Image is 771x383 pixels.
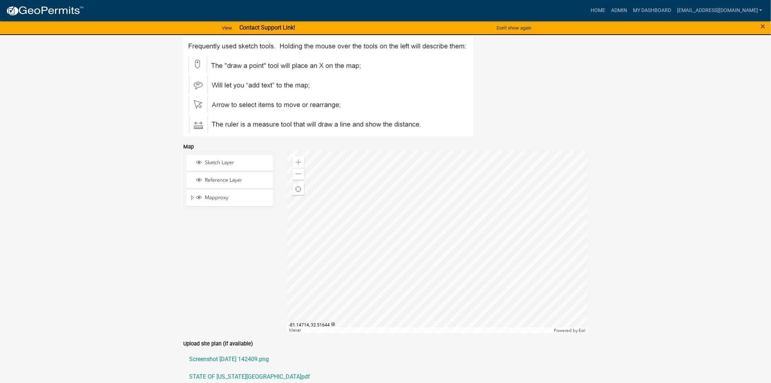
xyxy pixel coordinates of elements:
a: Esri [579,328,586,333]
div: Zoom out [293,168,304,180]
div: Find my location [293,183,304,195]
img: Map_Tools_0fa003cd-e548-4f90-a334-4a403d3e3701.JPG [183,36,474,136]
strong: Contact Support Link! [239,24,295,31]
span: Sketch Layer [203,159,270,166]
li: Mapproxy [187,190,273,207]
span: Reference Layer [203,177,270,183]
a: [EMAIL_ADDRESS][DOMAIN_NAME] [674,4,765,18]
span: × [761,21,766,31]
a: View [219,22,235,34]
a: Home [588,4,608,18]
a: Screenshot [DATE] 142409.png [183,351,588,368]
div: Powered by [552,328,588,333]
button: Don't show again [494,22,535,34]
span: Expand [189,194,195,202]
label: Upload site plan (if available) [183,341,253,347]
div: Maxar [287,328,552,333]
div: Sketch Layer [195,159,270,167]
div: Zoom in [293,156,304,168]
label: Map [183,144,194,150]
ul: Layer List [186,153,274,209]
a: Admin [608,4,630,18]
button: Close [761,22,766,31]
li: Reference Layer [187,173,273,189]
div: Reference Layer [195,177,270,184]
span: Mapproxy [203,194,270,201]
a: My Dashboard [630,4,674,18]
li: Sketch Layer [187,155,273,171]
div: Mapproxy [195,194,270,202]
